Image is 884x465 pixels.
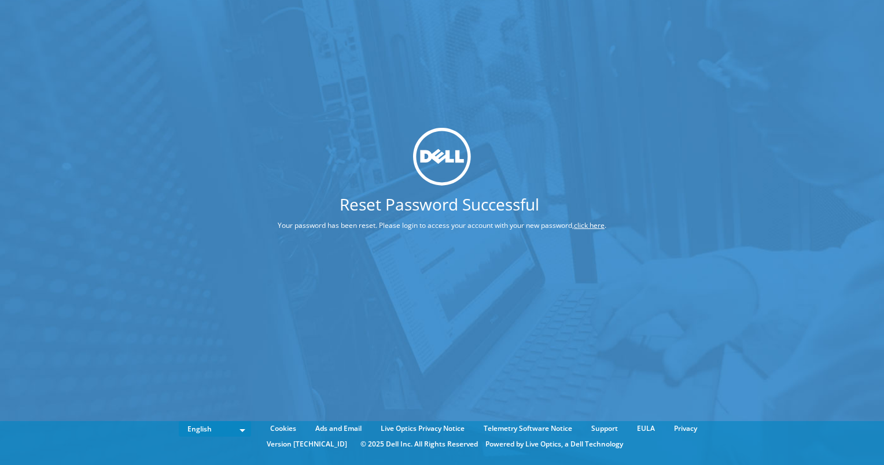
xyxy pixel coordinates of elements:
[574,220,605,230] a: click here
[583,422,627,435] a: Support
[665,422,706,435] a: Privacy
[355,438,484,451] li: © 2025 Dell Inc. All Rights Reserved
[413,127,471,185] img: dell_svg_logo.svg
[234,219,650,232] p: Your password has been reset. Please login to access your account with your new password, .
[475,422,581,435] a: Telemetry Software Notice
[307,422,370,435] a: Ads and Email
[261,422,305,435] a: Cookies
[485,438,623,451] li: Powered by Live Optics, a Dell Technology
[628,422,664,435] a: EULA
[234,196,644,212] h1: Reset Password Successful
[261,438,353,451] li: Version [TECHNICAL_ID]
[372,422,473,435] a: Live Optics Privacy Notice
